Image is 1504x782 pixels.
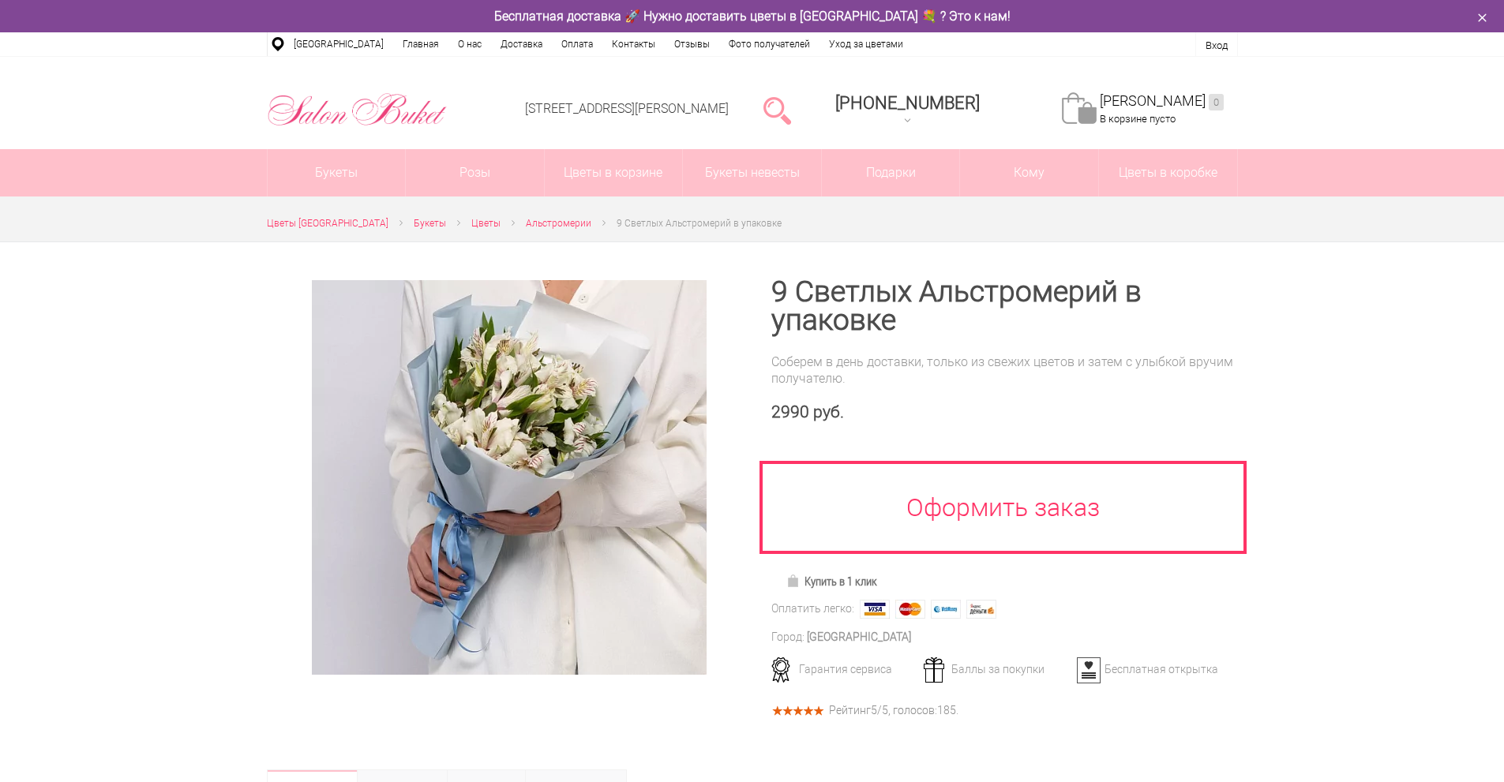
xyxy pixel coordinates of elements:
a: [PERSON_NAME] [1100,92,1224,110]
img: Visa [860,600,890,619]
span: Цветы [GEOGRAPHIC_DATA] [267,218,388,229]
span: В корзине пусто [1100,113,1176,125]
div: Баллы за покупки [918,662,1074,676]
img: Яндекс Деньги [966,600,996,619]
div: Гарантия сервиса [766,662,921,676]
a: Оплата [552,32,602,56]
a: Цветы [GEOGRAPHIC_DATA] [267,215,388,232]
ins: 0 [1209,94,1224,110]
div: [PHONE_NUMBER] [835,93,980,113]
span: 5 [871,704,877,717]
div: Бесплатная открытка [1071,662,1227,676]
img: Купить в 1 клик [786,574,805,587]
a: О нас [448,32,491,56]
div: [GEOGRAPHIC_DATA] [807,629,911,645]
a: Фото получателей [719,32,820,56]
a: Розы [406,149,544,196]
a: Контакты [602,32,665,56]
img: MasterCard [895,600,925,619]
span: 9 Светлых Альстромерий в упаковке [617,218,782,229]
a: Оформить заказ [760,461,1247,554]
a: Отзывы [665,32,719,56]
a: [PHONE_NUMBER] [826,88,989,133]
a: Доставка [491,32,552,56]
div: Город: [771,629,805,645]
a: Главная [393,32,448,56]
a: Цветы в коробке [1099,149,1237,196]
a: Букеты [268,149,406,196]
span: Цветы [471,218,501,229]
div: Соберем в день доставки, только из свежих цветов и затем с улыбкой вручим получателю. [771,354,1238,387]
a: Букеты [414,215,446,232]
a: Увеличить [286,280,733,675]
a: Цветы [471,215,501,232]
img: Webmoney [931,600,961,619]
a: Букеты невесты [683,149,821,196]
span: Кому [960,149,1098,196]
div: Оплатить легко: [771,601,854,617]
div: Рейтинг /5, голосов: . [829,706,958,715]
img: 9 Светлых Альстромерий в упаковке [312,280,707,675]
h1: 9 Светлых Альстромерий в упаковке [771,278,1238,335]
a: [GEOGRAPHIC_DATA] [284,32,393,56]
a: Альстромерии [526,215,591,232]
a: Вход [1206,39,1228,51]
div: 2990 руб. [771,402,1238,422]
img: Цветы Нижний Новгород [267,89,448,130]
span: Альстромерии [526,218,591,229]
a: Купить в 1 клик [779,571,884,593]
a: Подарки [822,149,960,196]
div: Бесплатная доставка 🚀 Нужно доставить цветы в [GEOGRAPHIC_DATA] 💐 ? Это к нам! [255,8,1250,24]
span: Букеты [414,218,446,229]
a: Уход за цветами [820,32,913,56]
a: [STREET_ADDRESS][PERSON_NAME] [525,101,729,116]
span: 185 [937,704,956,717]
a: Цветы в корзине [545,149,683,196]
